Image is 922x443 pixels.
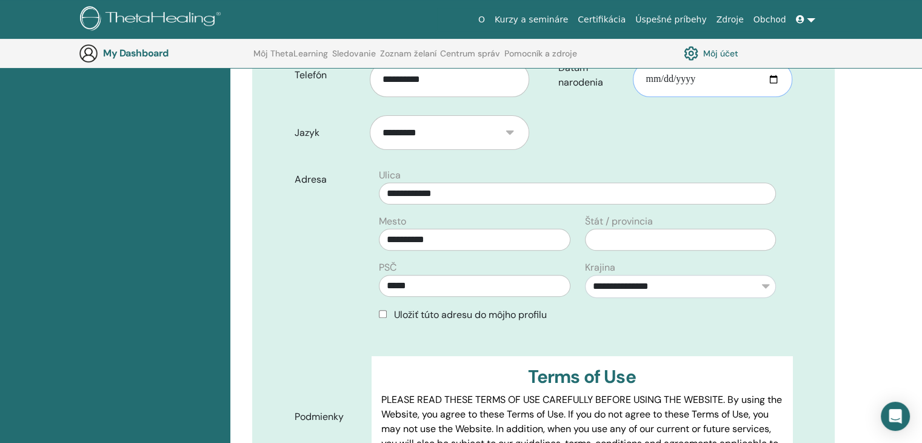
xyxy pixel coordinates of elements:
label: Krajina [585,260,615,275]
a: Certifikácia [573,8,630,31]
label: Telefón [286,64,370,87]
label: Jazyk [286,121,370,144]
h3: Terms of Use [381,366,783,388]
label: Mesto [379,214,406,229]
div: Open Intercom Messenger [881,402,910,431]
img: cog.svg [684,43,698,64]
a: Obchod [749,8,791,31]
a: Zoznam želaní [380,49,436,68]
label: Ulica [379,168,401,183]
img: logo.png [80,6,225,33]
a: Pomocník a zdroje [504,49,577,68]
a: Sledovanie [332,49,376,68]
a: Môj ThetaLearning [253,49,328,68]
label: Podmienky [286,405,372,428]
img: generic-user-icon.jpg [79,44,98,63]
label: Adresa [286,168,372,191]
label: Dátum narodenia [549,56,633,94]
a: Centrum správ [440,49,500,68]
a: Zdroje [712,8,749,31]
label: Štát / provincia [585,214,653,229]
a: Kurzy a semináre [490,8,573,31]
h3: My Dashboard [103,47,224,59]
label: PSČ [379,260,396,275]
span: Uložiť túto adresu do môjho profilu [394,308,547,321]
a: O [473,8,490,31]
a: Môj účet [684,43,738,64]
a: Úspešné príbehy [630,8,711,31]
